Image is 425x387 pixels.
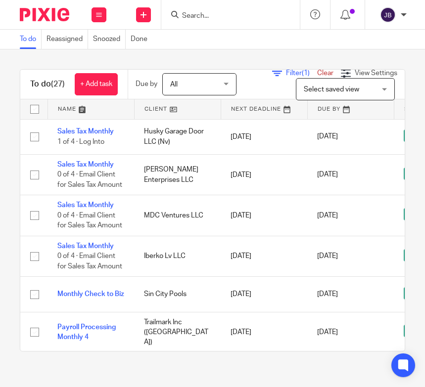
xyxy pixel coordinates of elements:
span: Filter [286,70,317,77]
input: Search [181,12,270,21]
span: 0 of 4 · Email Client for Sales Tax Amount [57,253,122,270]
td: [DATE] [221,154,307,195]
span: [DATE] [317,212,338,219]
td: [DATE] [221,312,307,352]
img: Pixie [20,8,69,21]
a: Sales Tax Monthly [57,161,114,168]
a: Payroll Processing Monthly 4 [57,324,116,341]
a: To do [20,30,42,49]
span: [DATE] [317,172,338,178]
span: (1) [302,70,310,77]
span: [DATE] [317,329,338,336]
td: Sin City Pools [134,277,221,312]
td: Iberko Lv LLC [134,236,221,276]
td: [PERSON_NAME] Enterprises LLC [134,154,221,195]
td: [DATE] [221,277,307,312]
span: [DATE] [317,291,338,298]
span: All [170,81,178,88]
a: Snoozed [93,30,126,49]
a: Monthly Check to Biz [57,291,124,298]
span: 1 of 4 · Log Into [57,138,104,145]
span: 0 of 4 · Email Client for Sales Tax Amount [57,212,122,229]
td: [DATE] [221,195,307,236]
a: Sales Tax Monthly [57,202,114,209]
td: Husky Garage Door LLC (Nv) [134,119,221,154]
span: (27) [51,80,65,88]
h1: To do [30,79,65,89]
img: svg%3E [380,7,396,23]
a: Sales Tax Monthly [57,128,114,135]
span: [DATE] [317,133,338,140]
span: 0 of 4 · Email Client for Sales Tax Amount [57,172,122,189]
a: Done [131,30,152,49]
td: [DATE] [221,119,307,154]
a: Clear [317,70,333,77]
td: [DATE] [221,236,307,276]
td: Trailmark Inc ([GEOGRAPHIC_DATA]) [134,312,221,352]
td: MDC Ventures LLC [134,195,221,236]
a: Reassigned [47,30,88,49]
a: Sales Tax Monthly [57,243,114,250]
p: Due by [136,79,157,89]
span: Select saved view [304,86,359,93]
a: + Add task [75,73,118,95]
span: [DATE] [317,253,338,260]
span: View Settings [355,70,397,77]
